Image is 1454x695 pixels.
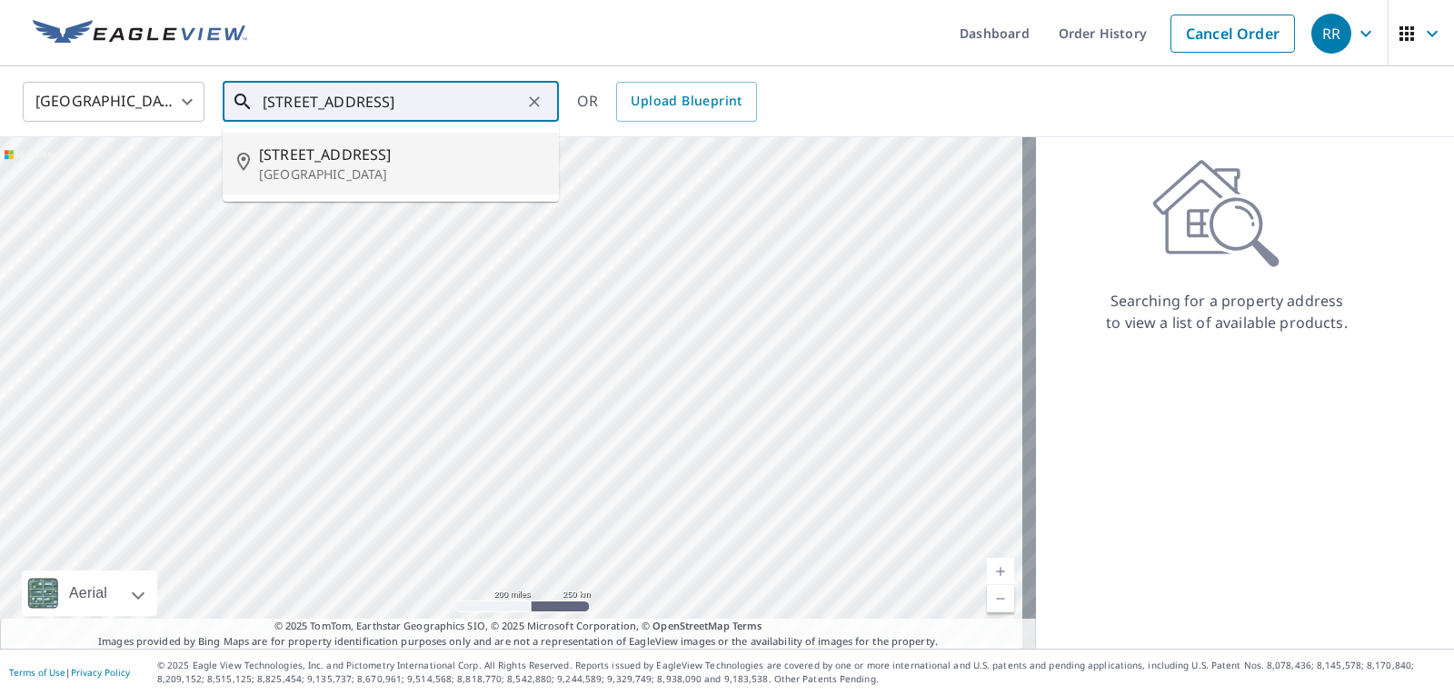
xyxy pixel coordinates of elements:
[9,667,130,678] p: |
[33,20,247,47] img: EV Logo
[1170,15,1295,53] a: Cancel Order
[577,82,757,122] div: OR
[522,89,547,114] button: Clear
[22,571,157,616] div: Aerial
[71,666,130,679] a: Privacy Policy
[259,144,544,165] span: [STREET_ADDRESS]
[1311,14,1351,54] div: RR
[987,585,1014,612] a: Current Level 5, Zoom Out
[1105,290,1349,333] p: Searching for a property address to view a list of available products.
[987,558,1014,585] a: Current Level 5, Zoom In
[259,165,544,184] p: [GEOGRAPHIC_DATA]
[9,666,65,679] a: Terms of Use
[616,82,756,122] a: Upload Blueprint
[732,619,762,632] a: Terms
[263,76,522,127] input: Search by address or latitude-longitude
[23,76,204,127] div: [GEOGRAPHIC_DATA]
[64,571,113,616] div: Aerial
[157,659,1445,686] p: © 2025 Eagle View Technologies, Inc. and Pictometry International Corp. All Rights Reserved. Repo...
[274,619,762,634] span: © 2025 TomTom, Earthstar Geographics SIO, © 2025 Microsoft Corporation, ©
[631,90,742,113] span: Upload Blueprint
[652,619,729,632] a: OpenStreetMap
